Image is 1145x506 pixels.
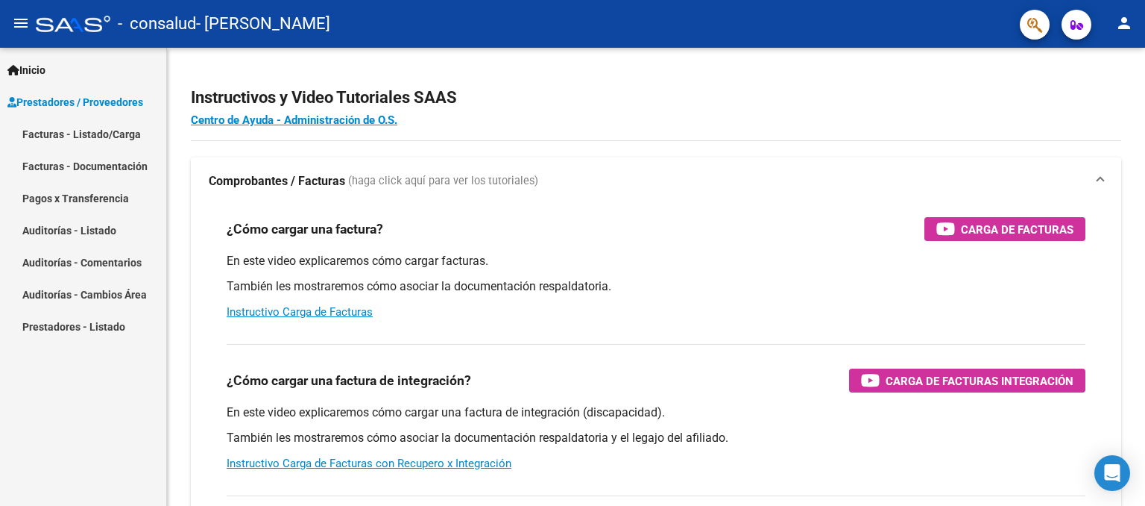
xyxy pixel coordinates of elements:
[227,253,1085,269] p: En este video explicaremos cómo cargar facturas.
[209,173,345,190] strong: Comprobantes / Facturas
[191,84,1121,112] h2: Instructivos y Video Tutoriales SAAS
[1115,14,1133,32] mat-icon: person
[227,405,1085,421] p: En este video explicaremos cómo cargar una factura de integración (discapacidad).
[227,457,511,470] a: Instructivo Carga de Facturas con Recupero x Integración
[7,62,45,78] span: Inicio
[849,369,1085,393] button: Carga de Facturas Integración
[961,220,1073,239] span: Carga de Facturas
[1094,455,1130,491] div: Open Intercom Messenger
[227,219,383,240] h3: ¿Cómo cargar una factura?
[227,278,1085,295] p: También les mostraremos cómo asociar la documentación respaldatoria.
[227,430,1085,446] p: También les mostraremos cómo asociar la documentación respaldatoria y el legajo del afiliado.
[7,94,143,110] span: Prestadores / Proveedores
[886,372,1073,390] span: Carga de Facturas Integración
[191,157,1121,205] mat-expansion-panel-header: Comprobantes / Facturas (haga click aquí para ver los tutoriales)
[924,217,1085,241] button: Carga de Facturas
[227,370,471,391] h3: ¿Cómo cargar una factura de integración?
[118,7,196,40] span: - consalud
[348,173,538,190] span: (haga click aquí para ver los tutoriales)
[191,113,397,127] a: Centro de Ayuda - Administración de O.S.
[196,7,330,40] span: - [PERSON_NAME]
[227,305,373,319] a: Instructivo Carga de Facturas
[12,14,30,32] mat-icon: menu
